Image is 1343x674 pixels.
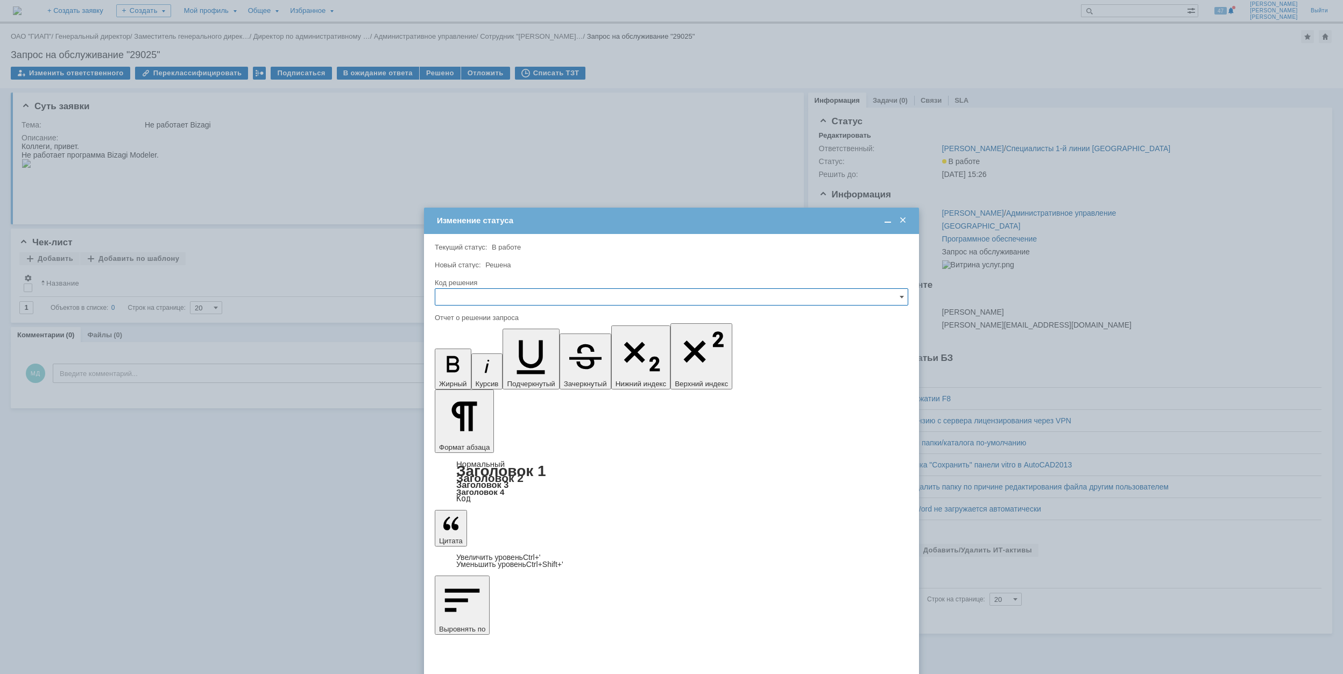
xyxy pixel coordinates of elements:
a: Код [456,494,471,503]
button: Цитата [435,510,467,547]
button: Жирный [435,349,471,389]
button: Формат абзаца [435,389,494,453]
span: Нижний индекс [616,380,667,388]
label: Текущий статус: [435,243,487,251]
div: Формат абзаца [435,460,908,502]
button: Выровнять по [435,576,490,635]
a: Заголовок 2 [456,472,524,484]
span: Ctrl+Shift+' [526,560,563,569]
a: Заголовок 3 [456,480,508,489]
button: Нижний индекс [611,325,671,389]
span: Закрыть [897,216,908,225]
span: Зачеркнутый [564,380,607,388]
a: Заголовок 4 [456,487,504,496]
button: Курсив [471,353,503,389]
span: Формат абзаца [439,443,490,451]
span: Цитата [439,537,463,545]
a: Заголовок 1 [456,463,546,479]
a: Нормальный [456,459,505,469]
div: Изменение статуса [437,216,908,225]
button: Зачеркнутый [560,334,611,389]
span: Ctrl+' [523,553,541,562]
span: Свернуть (Ctrl + M) [882,216,893,225]
span: В работе [492,243,521,251]
span: Подчеркнутый [507,380,555,388]
div: Цитата [435,554,908,568]
span: Выровнять по [439,625,485,633]
a: Increase [456,553,541,562]
label: Новый статус: [435,261,481,269]
div: Отчет о решении запроса [435,314,906,321]
span: Верхний индекс [675,380,728,388]
span: Жирный [439,380,467,388]
button: Верхний индекс [670,323,732,389]
button: Подчеркнутый [503,329,559,389]
div: Код решения [435,279,906,286]
span: Курсив [476,380,499,388]
span: Решена [485,261,511,269]
a: Decrease [456,560,563,569]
